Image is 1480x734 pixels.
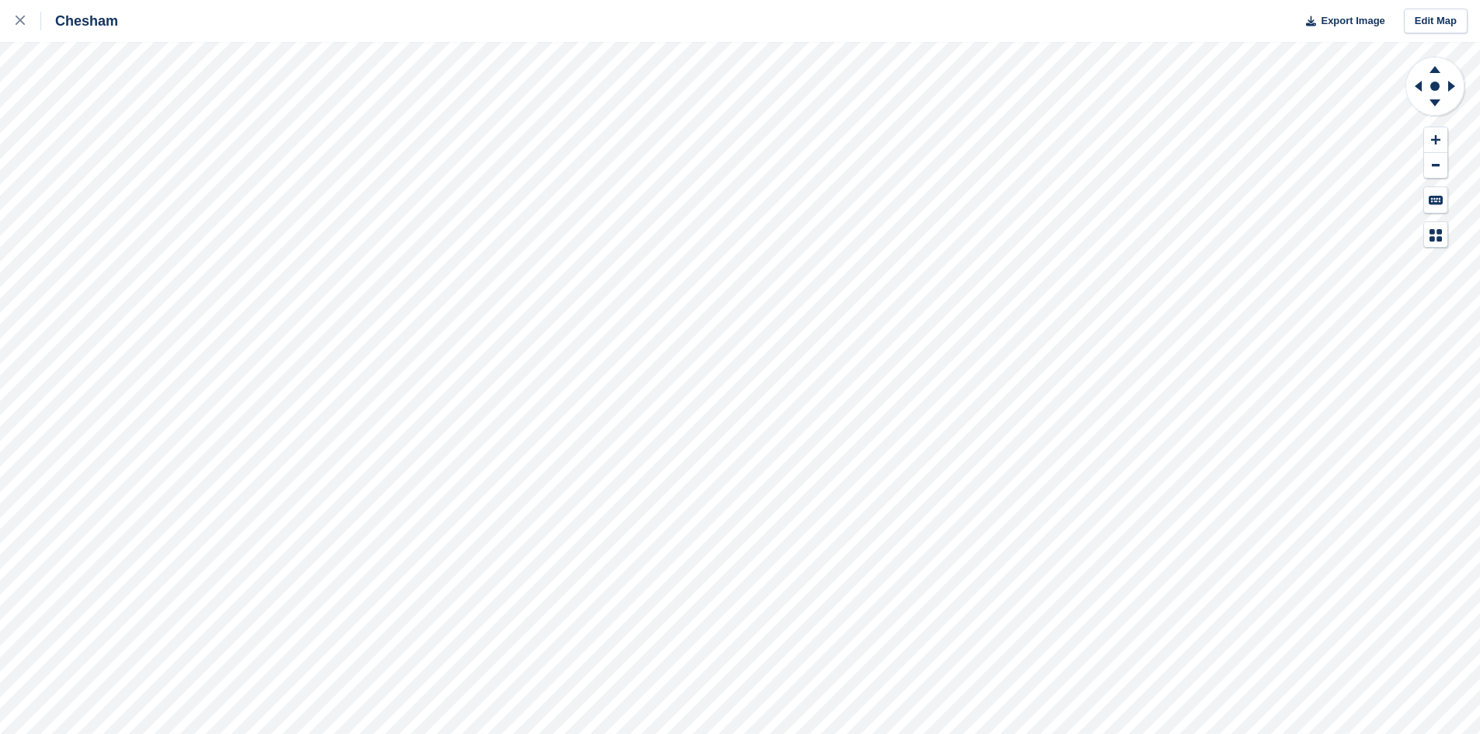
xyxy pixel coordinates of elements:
button: Zoom Out [1424,153,1447,179]
button: Keyboard Shortcuts [1424,187,1447,213]
a: Edit Map [1404,9,1468,34]
button: Export Image [1297,9,1385,34]
span: Export Image [1321,13,1384,29]
button: Zoom In [1424,127,1447,153]
div: Chesham [41,12,118,30]
button: Map Legend [1424,222,1447,248]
